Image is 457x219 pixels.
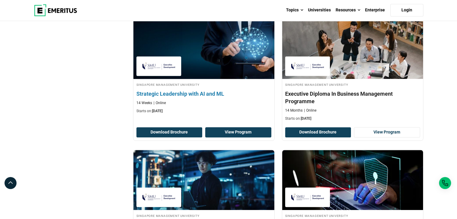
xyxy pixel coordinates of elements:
[136,127,203,137] button: Download Brochure
[136,213,271,218] h4: Singapore Management University
[133,150,274,210] img: Strategic Leadership with AI and ML | Online AI and Machine Learning Course
[288,190,327,204] img: Singapore Management University
[304,108,316,113] p: Online
[136,82,271,87] h4: Singapore Management University
[285,90,420,105] h4: Executive Diploma In Business Management Programme
[282,19,423,124] a: Business Management Course by Singapore Management University - November 7, 2025 Singapore Manage...
[136,109,271,114] p: Starts on:
[285,116,420,121] p: Starts on:
[133,19,274,117] a: Leadership Course by Singapore Management University - September 30, 2025 Singapore Management Un...
[282,19,423,79] img: Executive Diploma In Business Management Programme | Online Business Management Course
[285,108,303,113] p: 14 Months
[139,59,178,73] img: Singapore Management University
[154,100,166,106] p: Online
[126,16,281,82] img: Strategic Leadership with AI and ML | Online Leadership Course
[288,59,327,73] img: Singapore Management University
[136,100,152,106] p: 14 Weeks
[152,109,163,113] span: [DATE]
[301,116,311,121] span: [DATE]
[390,4,423,16] a: Login
[285,127,351,137] button: Download Brochure
[282,150,423,210] img: Cyber Security for Business and Risk Management Programme | Online Technology Course
[354,127,420,137] a: View Program
[285,213,420,218] h4: Singapore Management University
[136,90,271,97] h4: Strategic Leadership with AI and ML
[285,82,420,87] h4: Singapore Management University
[205,127,271,137] a: View Program
[139,190,178,204] img: Singapore Management University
